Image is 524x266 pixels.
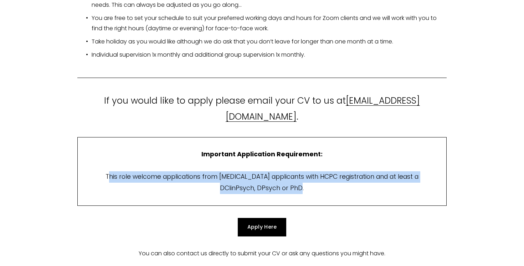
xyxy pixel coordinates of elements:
[201,150,323,158] b: Important Application Requirement:
[92,37,447,47] p: Take holiday as you would like although we do ask that you don’t leave for longer than one month ...
[92,13,447,34] p: You are free to set your schedule to suit your preferred working days and hours for Zoom clients ...
[77,137,446,205] td: This role welcome applications from [MEDICAL_DATA] applicants with HCPC registration and at least...
[77,249,447,259] p: You can also contact us directly to submit your CV or ask any questions you might have.
[92,50,447,60] p: Individual supervision 1x monthly and additional group supervision 1x monthly.
[238,218,286,236] a: Apply Here
[77,93,447,125] p: If you would like to apply please email your CV to us at .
